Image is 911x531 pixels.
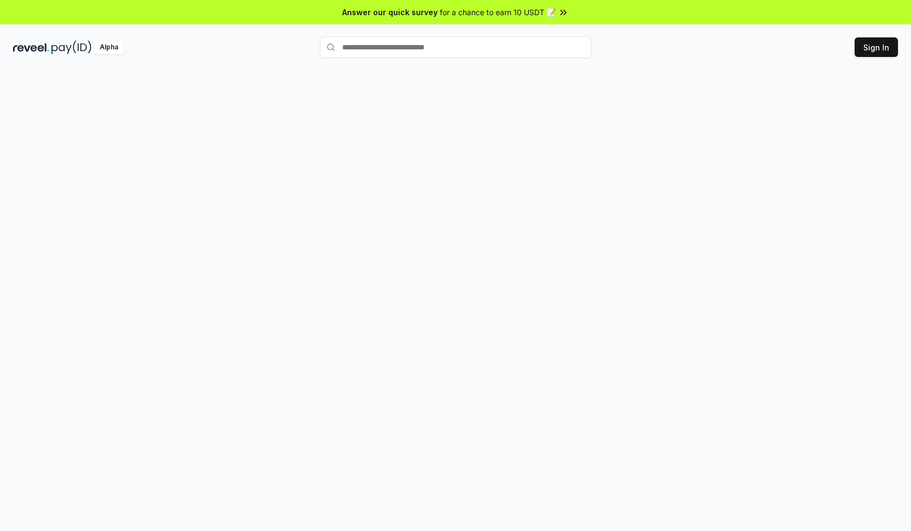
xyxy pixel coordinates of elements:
[342,7,438,18] span: Answer our quick survey
[855,37,898,57] button: Sign In
[440,7,556,18] span: for a chance to earn 10 USDT 📝
[13,41,49,54] img: reveel_dark
[52,41,92,54] img: pay_id
[94,41,124,54] div: Alpha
